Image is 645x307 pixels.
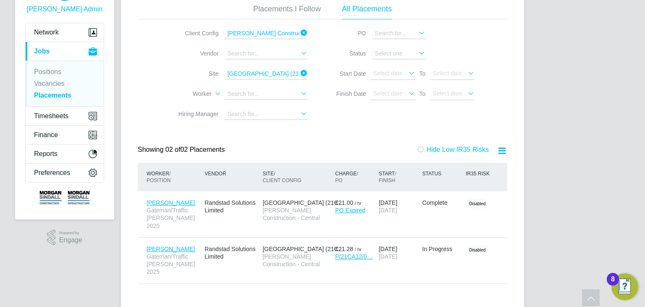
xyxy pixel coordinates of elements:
[170,50,219,57] label: Vendor
[138,146,226,154] div: Showing
[464,166,493,181] div: IR35 Risk
[147,253,200,276] span: Gateman/Traffic [PERSON_NAME] 2025
[333,166,377,188] div: Charge
[165,146,225,153] span: 02 Placements
[26,107,104,125] button: Timesheets
[342,4,392,19] li: All Placements
[372,48,425,59] input: Select one
[26,42,104,61] button: Jobs
[39,191,90,204] img: morgansindall-logo-retina.png
[373,70,403,77] span: Select date
[417,146,489,153] label: Hide Low IR35 Risks
[165,146,181,153] span: 02 of
[34,169,70,177] span: Preferences
[253,4,321,19] li: Placements I Follow
[163,90,212,98] label: Worker
[34,68,61,75] a: Positions
[328,70,366,77] label: Start Date
[25,191,104,204] a: Go to home page
[34,29,59,36] span: Network
[170,29,219,37] label: Client Config
[466,199,489,209] span: Disabled
[335,199,353,206] span: £21.00
[147,206,200,230] span: Gateman/Traffic [PERSON_NAME] 2025
[379,207,397,214] span: [DATE]
[433,70,462,77] span: Select date
[611,279,615,290] div: 8
[34,112,68,120] span: Timesheets
[147,246,195,252] span: [PERSON_NAME]
[355,247,362,252] span: / hr
[26,145,104,163] button: Reports
[202,195,260,218] div: Randstad Solutions Limited
[335,171,358,183] span: / PO
[34,48,50,55] span: Jobs
[417,69,428,79] span: To
[147,199,195,206] span: [PERSON_NAME]
[377,195,420,218] div: [DATE]
[328,90,366,98] label: Finish Date
[25,4,104,14] span: Hays Admin
[417,89,428,99] span: To
[225,48,307,59] input: Search for...
[34,131,58,139] span: Finance
[59,230,82,237] span: Powered by
[144,241,507,247] a: [PERSON_NAME]Gateman/Traffic [PERSON_NAME] 2025Randstad Solutions Limited[GEOGRAPHIC_DATA] (21C…[...
[355,201,362,206] span: / hr
[144,166,202,188] div: Worker
[202,166,260,181] div: Vendor
[225,28,307,39] input: Search for...
[373,90,403,97] span: Select date
[202,241,260,265] div: Randstad Solutions Limited
[262,199,344,206] span: [GEOGRAPHIC_DATA] (21C…
[170,110,219,118] label: Hiring Manager
[260,166,333,188] div: Site
[144,195,507,201] a: [PERSON_NAME]Gateman/Traffic [PERSON_NAME] 2025Randstad Solutions Limited[GEOGRAPHIC_DATA] (21C…[...
[59,237,82,244] span: Engage
[420,166,464,181] div: Status
[335,246,353,252] span: £21.28
[377,241,420,265] div: [DATE]
[225,109,307,120] input: Search for...
[372,28,425,39] input: Search for...
[611,273,638,300] button: Open Resource Center, 8 new notifications
[328,29,366,37] label: PO
[262,206,331,222] span: [PERSON_NAME] Construction - Central
[379,171,396,183] span: / Finish
[26,61,104,106] div: Jobs
[422,199,462,206] div: Complete
[26,23,104,42] button: Network
[379,253,397,260] span: [DATE]
[47,230,82,246] a: Powered byEngage
[34,92,71,99] a: Placements
[433,90,462,97] span: Select date
[262,253,331,268] span: [PERSON_NAME] Construction - Central
[377,166,420,188] div: Start
[466,245,489,255] span: Disabled
[34,80,65,87] a: Vacancies
[34,150,58,158] span: Reports
[225,89,307,100] input: Search for...
[26,126,104,144] button: Finance
[328,50,366,57] label: Status
[335,253,373,260] span: P/21CA12/0…
[26,164,104,182] button: Preferences
[422,245,462,253] div: In Progress
[262,246,344,252] span: [GEOGRAPHIC_DATA] (21C…
[335,207,365,214] span: PO Expired
[225,69,307,79] input: Search for...
[170,70,219,77] label: Site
